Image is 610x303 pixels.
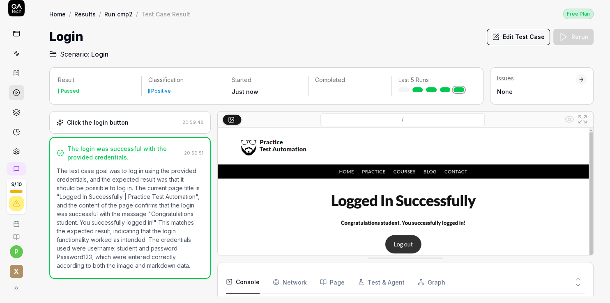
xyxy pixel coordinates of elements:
button: Console [226,271,260,294]
time: 20:59:48 [182,119,204,125]
a: Run cmp2 [104,10,133,18]
div: None [497,87,576,96]
button: Show all interative elements [563,113,576,126]
button: Free Plan [563,8,594,19]
button: Test & Agent [358,271,405,294]
a: Book a call with us [3,214,29,227]
button: Network [273,271,307,294]
div: Passed [61,89,79,93]
div: / [69,10,71,18]
a: Home [49,10,66,18]
button: Edit Test Case [487,29,550,45]
div: Free Plan [563,9,594,19]
p: Last 5 Runs [398,76,468,84]
p: Started [232,76,302,84]
a: Scenario:Login [49,49,108,59]
div: Click the login button [67,118,129,127]
time: Just now [232,88,258,95]
button: p [10,245,23,258]
button: x [3,258,29,280]
div: / [136,10,138,18]
div: The login was successful with the provided credentials. [67,144,181,162]
button: Open in full screen [576,113,589,126]
div: Positive [151,89,171,93]
span: Scenario: [58,49,90,59]
button: Rerun [553,29,594,45]
p: Result [58,76,135,84]
a: Documentation [3,227,29,240]
div: Issues [497,74,576,82]
span: x [10,265,23,278]
div: Test Case Result [141,10,190,18]
a: New conversation [7,162,26,175]
span: Login [91,49,108,59]
h1: Login [49,27,83,46]
p: Completed [315,76,385,84]
p: Classification [148,76,218,84]
p: The test case goal was to log in using the provided credentials, and the expected result was that... [57,166,203,270]
button: Page [320,271,345,294]
button: Graph [418,271,445,294]
div: / [99,10,101,18]
a: Results [74,10,96,18]
time: 20:59:51 [184,150,203,156]
span: 9 / 10 [11,182,22,187]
